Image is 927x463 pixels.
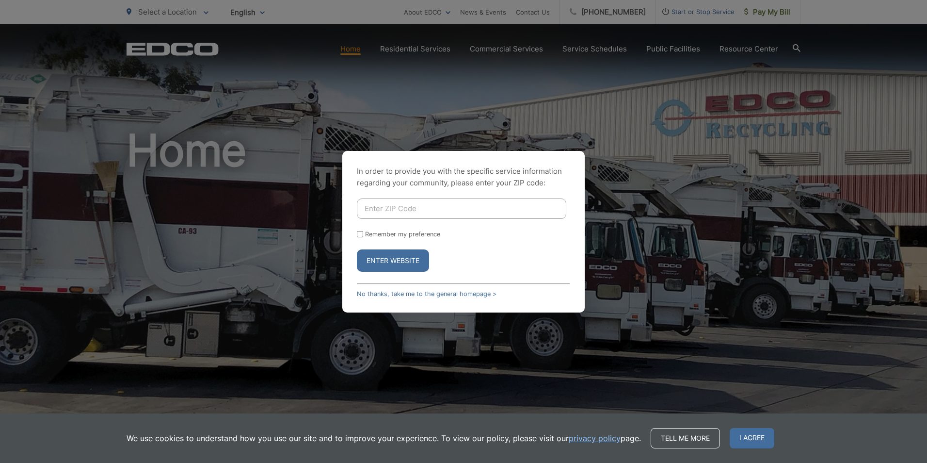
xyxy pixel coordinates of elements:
p: We use cookies to understand how you use our site and to improve your experience. To view our pol... [127,432,641,444]
span: I agree [730,428,774,448]
button: Enter Website [357,249,429,272]
a: privacy policy [569,432,621,444]
a: No thanks, take me to the general homepage > [357,290,496,298]
label: Remember my preference [365,231,440,238]
input: Enter ZIP Code [357,198,566,219]
a: Tell me more [651,428,720,448]
p: In order to provide you with the specific service information regarding your community, please en... [357,165,570,189]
